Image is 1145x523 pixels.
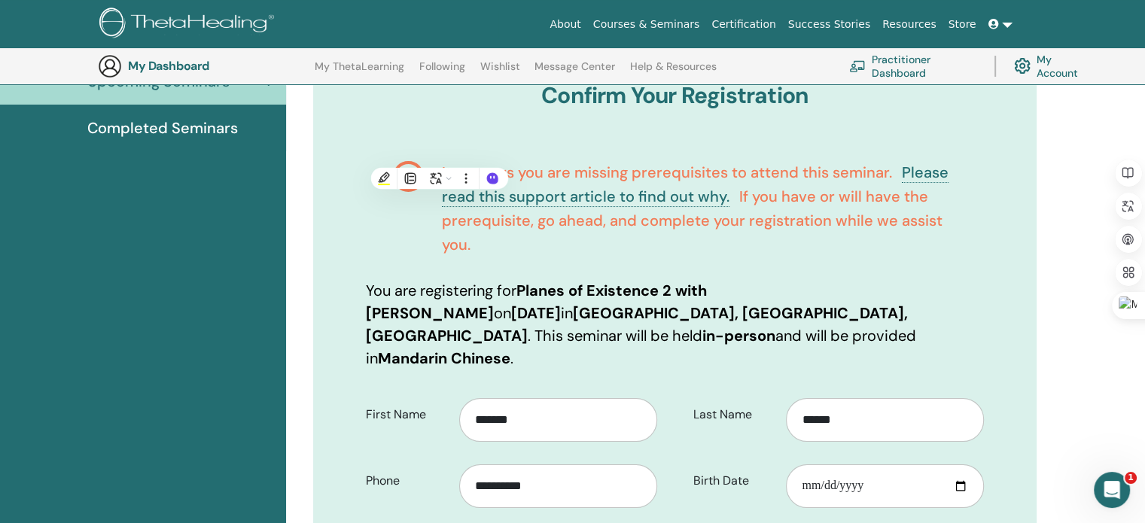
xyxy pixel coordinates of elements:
span: If you have or will have the prerequisite, go ahead, and complete your registration while we assi... [442,187,942,254]
b: Mandarin Chinese [378,348,510,368]
a: Message Center [534,60,615,84]
p: You are registering for on in . This seminar will be held and will be provided in . [366,279,984,369]
label: Last Name [682,400,787,429]
a: Success Stories [782,11,876,38]
img: chalkboard-teacher.svg [849,60,866,72]
h3: My Dashboard [128,59,279,73]
a: Help & Resources [630,60,717,84]
a: My ThetaLearning [315,60,404,84]
img: generic-user-icon.jpg [98,54,122,78]
a: Following [419,60,465,84]
a: About [544,11,586,38]
a: My Account [1014,50,1090,83]
span: Completed Seminars [87,117,238,139]
b: Planes of Existence 2 with [PERSON_NAME] [366,281,707,323]
img: logo.png [99,8,279,41]
span: It appears you are missing prerequisites to attend this seminar. [442,163,892,182]
a: Resources [876,11,942,38]
b: in-person [702,326,775,345]
a: Please read this support article to find out why. [442,163,949,207]
span: 1 [1125,472,1137,484]
a: Practitioner Dashboard [849,50,976,83]
h3: Confirm Your Registration [366,82,984,109]
b: [DATE] [511,303,561,323]
a: Wishlist [480,60,520,84]
label: Phone [355,467,459,495]
label: First Name [355,400,459,429]
iframe: Intercom live chat [1094,472,1130,508]
a: Store [942,11,982,38]
b: [GEOGRAPHIC_DATA], [GEOGRAPHIC_DATA], [GEOGRAPHIC_DATA] [366,303,908,345]
a: Certification [705,11,781,38]
img: cog.svg [1014,54,1031,78]
label: Birth Date [682,467,787,495]
a: Courses & Seminars [587,11,706,38]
